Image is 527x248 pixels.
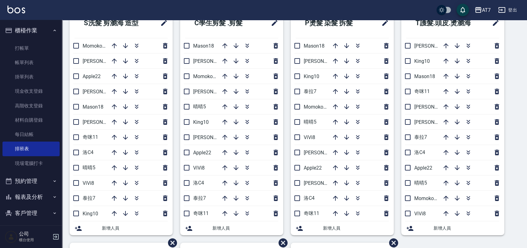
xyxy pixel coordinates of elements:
[414,165,432,171] span: Apple22
[2,22,60,39] button: 櫃檯作業
[83,89,123,95] span: [PERSON_NAME]2
[414,134,427,140] span: 泰拉7
[83,195,95,201] span: 泰拉7
[2,156,60,171] a: 現場電腦打卡
[296,12,370,34] h2: P燙髮 染髮 拆髮
[83,73,101,79] span: Apple22
[488,16,499,30] span: 修改班表的標題
[414,73,435,79] span: Mason18
[2,113,60,127] a: 材料自購登錄
[193,73,218,79] span: Momoko12
[414,149,425,155] span: 洛C4
[185,12,259,34] h2: C學生剪髮 .剪髮
[193,104,206,110] span: 晴晴5
[304,180,344,186] span: [PERSON_NAME]6
[102,225,168,232] span: 新增人員
[83,134,98,140] span: 奇咪11
[304,119,316,125] span: 晴晴5
[406,12,484,34] h2: T護髮.頭皮.燙瀏海
[472,4,493,16] button: AT7
[414,195,439,201] span: Momoko12
[304,73,319,79] span: King10
[83,43,108,49] span: Momoko12
[304,88,316,94] span: 泰拉7
[83,58,123,64] span: [PERSON_NAME]9
[75,12,152,34] h2: S洗髮 剪瀏海 造型
[401,221,504,235] div: 新增人員
[304,134,315,140] span: ViVi8
[414,58,430,64] span: King10
[193,89,233,95] span: [PERSON_NAME]2
[2,205,60,221] button: 客戶管理
[496,4,520,16] button: 登出
[304,104,329,110] span: Momoko12
[414,88,430,94] span: 奇咪11
[193,58,233,64] span: [PERSON_NAME]9
[378,16,389,30] span: 修改班表的標題
[414,104,454,110] span: [PERSON_NAME]6
[434,225,499,232] span: 新增人員
[2,142,60,156] a: 排班表
[19,237,51,243] p: 櫃台使用
[83,119,123,125] span: [PERSON_NAME]6
[5,231,17,243] img: Person
[83,149,93,155] span: 洛C4
[304,165,322,171] span: Apple22
[193,150,211,156] span: Apple22
[193,134,233,140] span: [PERSON_NAME]6
[414,180,427,186] span: 晴晴5
[2,55,60,70] a: 帳單列表
[2,84,60,98] a: 現金收支登錄
[193,165,205,171] span: ViVi8
[83,104,103,110] span: Mason18
[193,195,206,201] span: 泰拉7
[267,16,278,30] span: 修改班表的標題
[304,150,344,156] span: [PERSON_NAME]2
[2,221,60,237] button: 員工及薪資
[414,119,454,125] span: [PERSON_NAME]9
[414,43,454,49] span: [PERSON_NAME]2
[2,189,60,205] button: 報表及分析
[304,58,344,64] span: [PERSON_NAME]9
[2,99,60,113] a: 高階收支登錄
[482,6,491,14] div: AT7
[414,211,426,217] span: ViVi8
[212,225,278,232] span: 新增人員
[193,119,209,125] span: King10
[2,70,60,84] a: 掛單列表
[304,195,315,201] span: 洛C4
[70,221,173,235] div: 新增人員
[83,211,98,217] span: King10
[193,210,209,216] span: 奇咪11
[2,41,60,55] a: 打帳單
[2,173,60,189] button: 預約管理
[19,231,51,237] h5: 公司
[157,16,168,30] span: 修改班表的標題
[83,180,94,186] span: ViVi8
[304,210,319,216] span: 奇咪11
[291,221,394,235] div: 新增人員
[180,221,283,235] div: 新增人員
[83,165,95,171] span: 晴晴5
[323,225,389,232] span: 新增人員
[193,43,214,49] span: Mason18
[304,43,325,49] span: Mason18
[2,127,60,142] a: 每日結帳
[7,6,25,13] img: Logo
[457,4,469,16] button: save
[193,180,204,186] span: 洛C4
